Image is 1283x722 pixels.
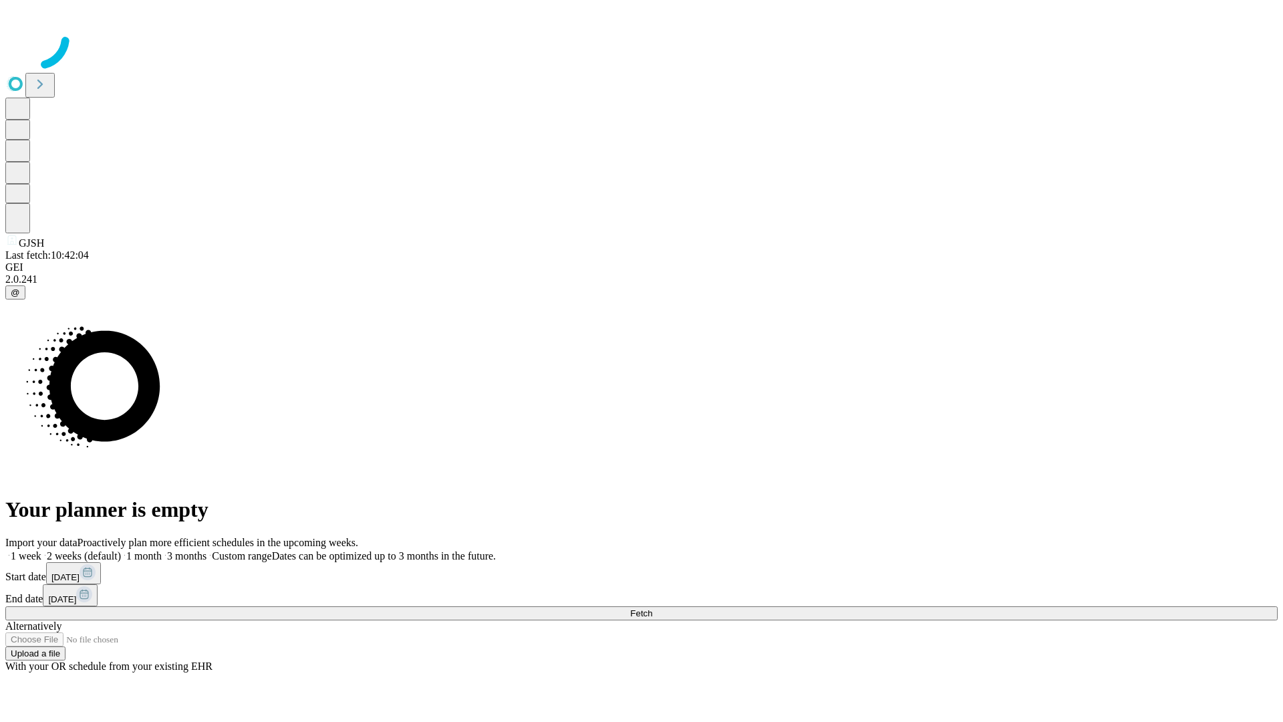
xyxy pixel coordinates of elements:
[11,287,20,297] span: @
[5,537,78,548] span: Import your data
[5,646,65,660] button: Upload a file
[212,550,271,562] span: Custom range
[167,550,206,562] span: 3 months
[5,261,1278,273] div: GEI
[5,660,212,672] span: With your OR schedule from your existing EHR
[5,249,89,261] span: Last fetch: 10:42:04
[48,594,76,604] span: [DATE]
[5,273,1278,285] div: 2.0.241
[5,584,1278,606] div: End date
[5,620,61,632] span: Alternatively
[5,562,1278,584] div: Start date
[11,550,41,562] span: 1 week
[630,608,652,618] span: Fetch
[78,537,358,548] span: Proactively plan more efficient schedules in the upcoming weeks.
[272,550,496,562] span: Dates can be optimized up to 3 months in the future.
[43,584,98,606] button: [DATE]
[5,285,25,299] button: @
[47,550,121,562] span: 2 weeks (default)
[5,606,1278,620] button: Fetch
[126,550,162,562] span: 1 month
[5,497,1278,522] h1: Your planner is empty
[51,572,80,582] span: [DATE]
[46,562,101,584] button: [DATE]
[19,237,44,249] span: GJSH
